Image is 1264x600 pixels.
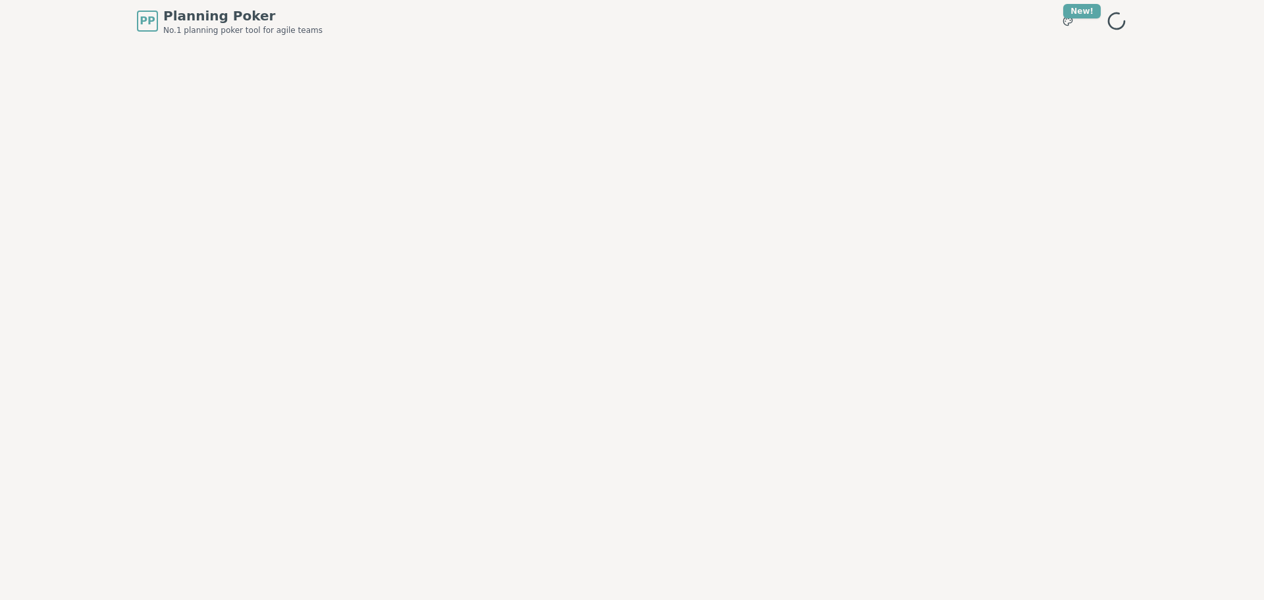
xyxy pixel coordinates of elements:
span: PP [140,13,155,29]
span: No.1 planning poker tool for agile teams [163,25,323,36]
span: Planning Poker [163,7,323,25]
div: New! [1063,4,1101,18]
button: New! [1056,9,1080,33]
a: PPPlanning PokerNo.1 planning poker tool for agile teams [137,7,323,36]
